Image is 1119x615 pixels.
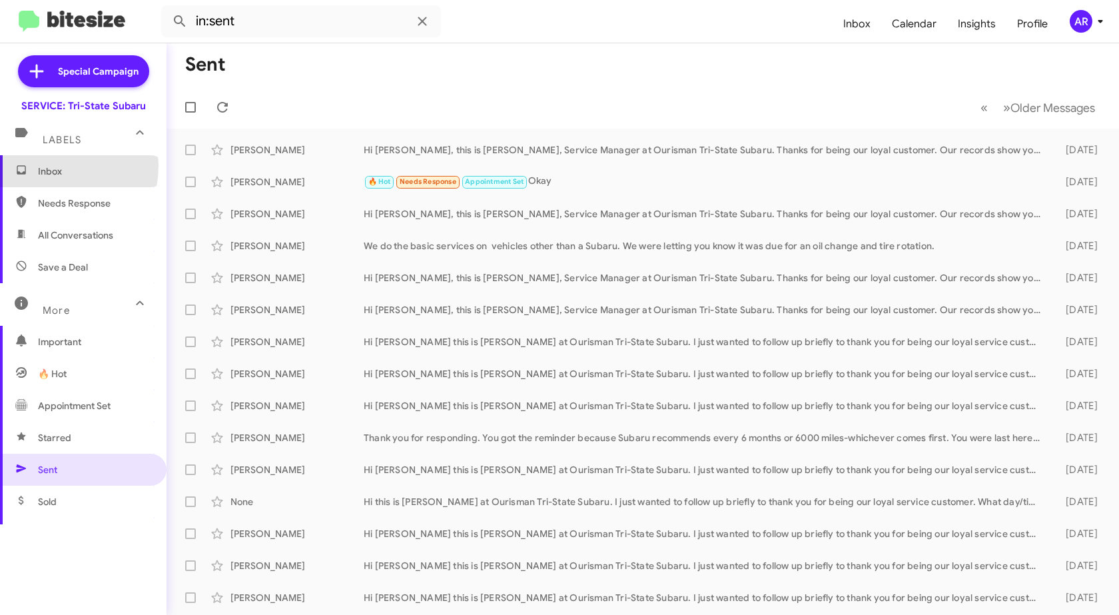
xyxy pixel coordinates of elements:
div: SERVICE: Tri-State Subaru [21,99,146,113]
div: [PERSON_NAME] [230,431,364,444]
div: [DATE] [1047,559,1108,572]
button: Next [995,94,1103,121]
div: [DATE] [1047,463,1108,476]
div: Thank you for responding. You got the reminder because Subaru recommends every 6 months or 6000 m... [364,431,1047,444]
div: [DATE] [1047,431,1108,444]
span: 🔥 Hot [368,177,391,186]
div: [PERSON_NAME] [230,143,364,157]
div: Hi [PERSON_NAME], this is [PERSON_NAME], Service Manager at Ourisman Tri-State Subaru. Thanks for... [364,271,1047,285]
span: Important [38,335,151,348]
div: [PERSON_NAME] [230,559,364,572]
h1: Sent [185,54,226,75]
div: We do the basic services on vehicles other than a Subaru. We were letting you know it was due for... [364,239,1047,253]
div: Hi [PERSON_NAME] this is [PERSON_NAME] at Ourisman Tri-State Subaru. I just wanted to follow up b... [364,463,1047,476]
a: Special Campaign [18,55,149,87]
div: Hi this is [PERSON_NAME] at Ourisman Tri-State Subaru. I just wanted to follow up briefly to than... [364,495,1047,508]
div: [PERSON_NAME] [230,399,364,412]
span: Older Messages [1010,101,1095,115]
div: Hi [PERSON_NAME] this is [PERSON_NAME] at Ourisman Tri-State Subaru. I just wanted to follow up b... [364,399,1047,412]
a: Calendar [881,5,947,43]
div: [DATE] [1047,527,1108,540]
button: Previous [972,94,996,121]
a: Insights [947,5,1006,43]
div: Hi [PERSON_NAME] this is [PERSON_NAME] at Ourisman Tri-State Subaru. I just wanted to follow up b... [364,527,1047,540]
div: [DATE] [1047,175,1108,189]
span: Special Campaign [58,65,139,78]
div: [PERSON_NAME] [230,463,364,476]
div: [DATE] [1047,591,1108,604]
div: Hi [PERSON_NAME] this is [PERSON_NAME] at Ourisman Tri-State Subaru. I just wanted to follow up b... [364,367,1047,380]
div: [PERSON_NAME] [230,271,364,285]
div: [PERSON_NAME] [230,175,364,189]
span: Appointment Set [465,177,524,186]
span: Needs Response [400,177,456,186]
a: Profile [1006,5,1058,43]
span: Sold [38,495,57,508]
div: None [230,495,364,508]
span: Sent [38,463,57,476]
div: [PERSON_NAME] [230,335,364,348]
div: [DATE] [1047,271,1108,285]
span: More [43,305,70,316]
a: Inbox [833,5,881,43]
span: Save a Deal [38,261,88,274]
div: [PERSON_NAME] [230,591,364,604]
input: Search [161,5,441,37]
span: Starred [38,431,71,444]
button: AR [1058,10,1104,33]
div: Hi [PERSON_NAME], this is [PERSON_NAME], Service Manager at Ourisman Tri-State Subaru. Thanks for... [364,143,1047,157]
div: Okay [364,174,1047,189]
div: [DATE] [1047,207,1108,221]
span: Labels [43,134,81,146]
div: [PERSON_NAME] [230,239,364,253]
div: AR [1070,10,1092,33]
nav: Page navigation example [973,94,1103,121]
span: Appointment Set [38,399,111,412]
div: Hi [PERSON_NAME], this is [PERSON_NAME], Service Manager at Ourisman Tri-State Subaru. Thanks for... [364,207,1047,221]
span: All Conversations [38,229,113,242]
div: [DATE] [1047,495,1108,508]
span: « [980,99,988,116]
div: [DATE] [1047,335,1108,348]
div: [DATE] [1047,399,1108,412]
div: [DATE] [1047,367,1108,380]
div: [DATE] [1047,239,1108,253]
div: [DATE] [1047,303,1108,316]
span: » [1003,99,1010,116]
div: Hi [PERSON_NAME] this is [PERSON_NAME] at Ourisman Tri-State Subaru. I just wanted to follow up b... [364,559,1047,572]
div: [PERSON_NAME] [230,303,364,316]
div: Hi [PERSON_NAME] this is [PERSON_NAME] at Ourisman Tri-State Subaru. I just wanted to follow up b... [364,335,1047,348]
div: [PERSON_NAME] [230,207,364,221]
span: Inbox [38,165,151,178]
div: [PERSON_NAME] [230,527,364,540]
span: 🔥 Hot [38,367,67,380]
span: Needs Response [38,197,151,210]
div: Hi [PERSON_NAME] this is [PERSON_NAME] at Ourisman Tri-State Subaru. I just wanted to follow up b... [364,591,1047,604]
div: [DATE] [1047,143,1108,157]
div: Hi [PERSON_NAME], this is [PERSON_NAME], Service Manager at Ourisman Tri-State Subaru. Thanks for... [364,303,1047,316]
div: [PERSON_NAME] [230,367,364,380]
